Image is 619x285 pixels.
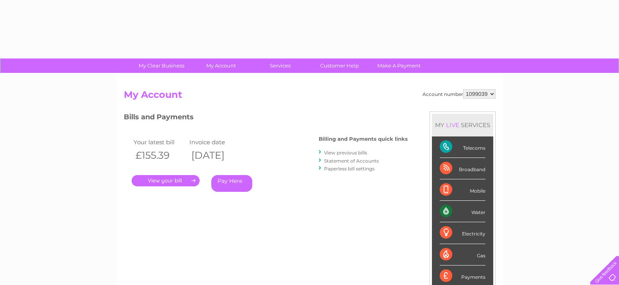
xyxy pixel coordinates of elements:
div: Water [440,201,485,222]
div: MY SERVICES [432,114,493,136]
a: . [132,175,200,186]
div: Electricity [440,222,485,244]
h2: My Account [124,89,496,104]
a: My Account [189,58,253,73]
h3: Bills and Payments [124,112,408,125]
a: View previous bills [324,150,367,156]
div: Broadband [440,158,485,179]
div: Account number [423,89,496,99]
div: Gas [440,244,485,266]
div: Mobile [440,179,485,201]
a: Pay Here [211,175,252,192]
td: Invoice date [187,137,244,147]
th: £155.39 [132,147,188,163]
a: Customer Help [307,58,372,73]
th: [DATE] [187,147,244,163]
a: Services [248,58,312,73]
div: Telecoms [440,136,485,158]
a: Paperless bill settings [324,166,375,172]
h4: Billing and Payments quick links [319,136,408,142]
div: LIVE [444,121,461,129]
a: My Clear Business [129,58,194,73]
a: Statement of Accounts [324,158,379,164]
td: Your latest bill [132,137,188,147]
a: Make A Payment [367,58,431,73]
